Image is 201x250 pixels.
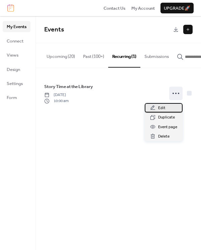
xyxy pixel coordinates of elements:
button: Recurring (1) [108,43,140,67]
button: Upgrade🚀 [160,3,194,13]
span: [DATE] [44,92,69,98]
span: Events [44,23,64,36]
span: Edit [158,105,165,111]
span: My Account [131,5,155,12]
img: logo [7,4,14,12]
span: Event page [158,124,177,131]
span: Settings [7,80,23,87]
button: Submissions [140,43,173,67]
button: Past (100+) [79,43,108,67]
a: Views [3,50,30,60]
button: Upcoming (20) [43,43,79,67]
span: Upgrade 🚀 [164,5,190,12]
span: My Events [7,23,26,30]
span: Contact Us [104,5,126,12]
a: Settings [3,78,30,89]
span: Delete [158,133,170,140]
a: My Account [131,5,155,11]
a: Contact Us [104,5,126,11]
span: Form [7,94,17,101]
a: Form [3,92,30,103]
a: Story Time at the Library [44,83,93,90]
span: Design [7,66,20,73]
a: Design [3,64,30,75]
a: My Events [3,21,30,32]
span: Connect [7,38,23,45]
span: Views [7,52,18,59]
span: 10:00 am [44,98,69,104]
span: Duplicate [158,114,175,121]
a: Connect [3,35,30,46]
